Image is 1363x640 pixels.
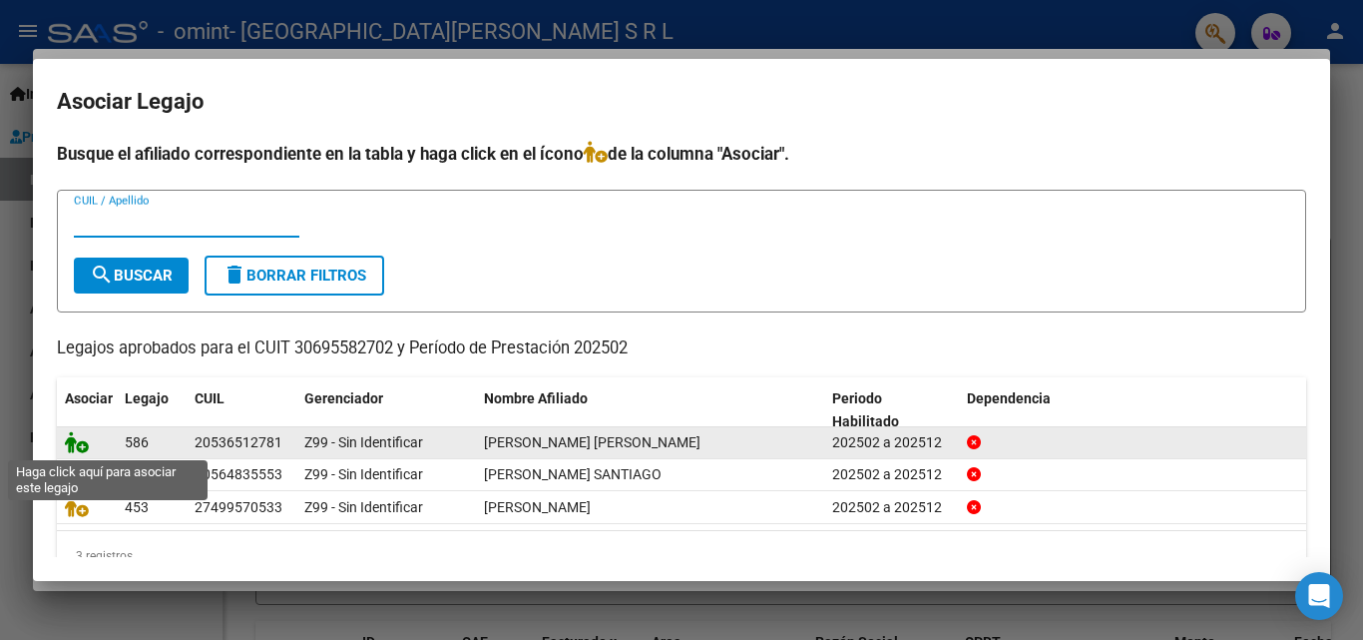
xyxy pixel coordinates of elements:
[832,496,951,519] div: 202502 a 202512
[304,434,423,450] span: Z99 - Sin Identificar
[125,390,169,406] span: Legajo
[223,263,246,287] mat-icon: delete
[195,390,225,406] span: CUIL
[57,141,1306,167] h4: Busque el afiliado correspondiente en la tabla y haga click en el ícono de la columna "Asociar".
[304,499,423,515] span: Z99 - Sin Identificar
[304,390,383,406] span: Gerenciador
[832,390,899,429] span: Periodo Habilitado
[125,499,149,515] span: 453
[74,258,189,294] button: Buscar
[187,377,296,443] datatable-header-cell: CUIL
[117,377,187,443] datatable-header-cell: Legajo
[205,256,384,296] button: Borrar Filtros
[959,377,1307,443] datatable-header-cell: Dependencia
[125,434,149,450] span: 586
[195,431,282,454] div: 20536512781
[484,434,700,450] span: BIANQUET JOAQUIN BAUTISTA
[195,463,282,486] div: 20564835553
[195,496,282,519] div: 27499570533
[90,263,114,287] mat-icon: search
[484,499,591,515] span: GEREZ VAZQUEZ ALMA LIHUE
[90,267,173,285] span: Buscar
[967,390,1051,406] span: Dependencia
[484,390,588,406] span: Nombre Afiliado
[304,466,423,482] span: Z99 - Sin Identificar
[65,390,113,406] span: Asociar
[296,377,476,443] datatable-header-cell: Gerenciador
[125,466,149,482] span: 480
[57,336,1306,361] p: Legajos aprobados para el CUIT 30695582702 y Período de Prestación 202502
[57,377,117,443] datatable-header-cell: Asociar
[223,267,366,285] span: Borrar Filtros
[484,466,662,482] span: MACEDA SANTIAGO
[824,377,959,443] datatable-header-cell: Periodo Habilitado
[832,463,951,486] div: 202502 a 202512
[476,377,824,443] datatable-header-cell: Nombre Afiliado
[57,531,1306,581] div: 3 registros
[832,431,951,454] div: 202502 a 202512
[57,83,1306,121] h2: Asociar Legajo
[1295,572,1343,620] div: Open Intercom Messenger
